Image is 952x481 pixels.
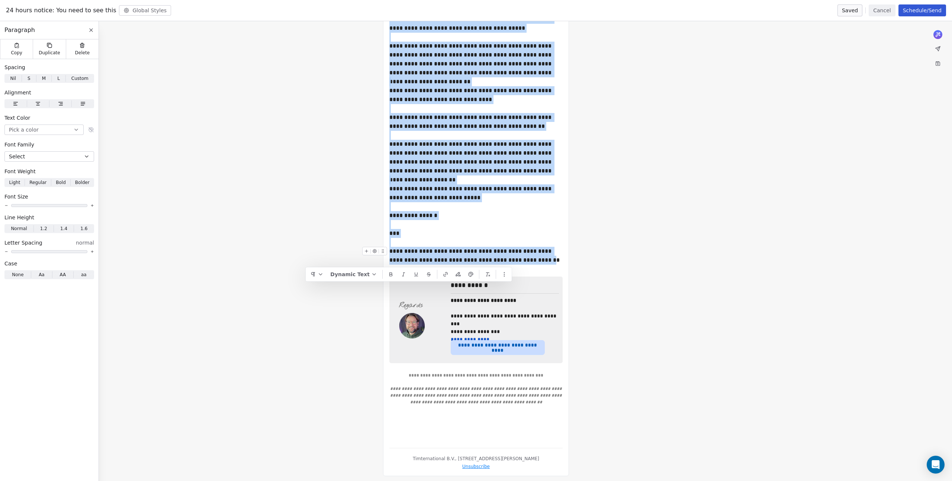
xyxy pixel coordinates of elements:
[11,225,27,232] span: Normal
[898,4,946,16] button: Schedule/Send
[869,4,895,16] button: Cancel
[837,4,862,16] button: Saved
[39,271,45,278] span: Aa
[75,50,90,56] span: Delete
[12,271,23,278] span: None
[4,168,36,175] span: Font Weight
[327,269,380,280] button: Dynamic Text
[11,50,22,56] span: Copy
[80,225,87,232] span: 1.6
[4,125,84,135] button: Pick a color
[4,214,34,221] span: Line Height
[4,260,17,267] span: Case
[71,75,89,82] span: Custom
[4,64,25,71] span: Spacing
[4,193,28,200] span: Font Size
[29,179,46,186] span: Regular
[59,271,66,278] span: AA
[4,239,42,246] span: Letter Spacing
[6,6,116,15] span: 24 hours notice: You need to see this
[9,179,20,186] span: Light
[4,141,34,148] span: Font Family
[60,225,67,232] span: 1.4
[119,5,171,16] button: Global Styles
[4,26,35,35] span: Paragraph
[76,239,94,246] span: normal
[28,75,30,82] span: S
[40,225,47,232] span: 1.2
[9,153,25,160] span: Select
[75,179,90,186] span: Bolder
[81,271,87,278] span: aa
[4,114,30,122] span: Text Color
[57,75,60,82] span: L
[10,75,16,82] span: Nil
[927,456,945,474] div: Open Intercom Messenger
[39,50,60,56] span: Duplicate
[56,179,66,186] span: Bold
[4,89,31,96] span: Alignment
[42,75,46,82] span: M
